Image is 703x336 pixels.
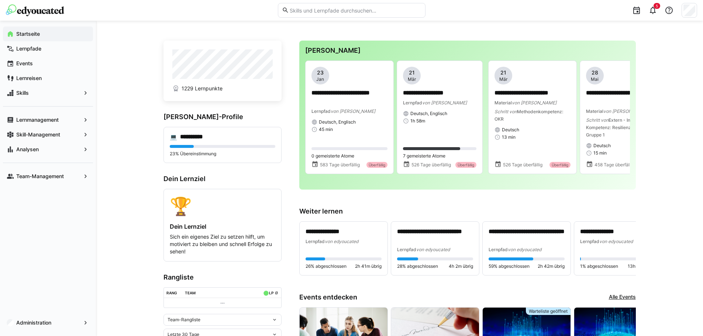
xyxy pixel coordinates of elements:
[591,76,599,82] span: Mai
[355,263,382,269] span: 2h 41m übrig
[306,263,347,269] span: 26% abgeschlossen
[656,4,658,8] span: 5
[449,263,473,269] span: 4h 2m übrig
[529,308,568,314] span: Warteliste geöffnet
[494,109,517,114] span: Schritt von
[538,263,565,269] span: 2h 42m übrig
[489,263,530,269] span: 59% abgeschlossen
[422,100,467,105] span: von [PERSON_NAME]
[168,317,200,323] span: Team-Rangliste
[317,69,324,76] span: 23
[410,118,425,124] span: 1h 58m
[503,162,542,168] span: 526 Tage überfällig
[580,239,599,244] span: Lernpfad
[586,117,609,123] span: Schritt von
[166,291,177,295] div: Rang
[331,108,375,114] span: von [PERSON_NAME]
[170,233,275,255] p: Sich ein eigenes Ziel zu setzen hilft, um motiviert zu bleiben und schnell Erfolge zu sehen!
[185,291,196,295] div: Team
[299,293,357,301] h3: Events entdecken
[299,207,636,215] h3: Weiter lernen
[508,247,541,252] span: von edyoucated
[325,239,358,244] span: von edyoucated
[603,108,648,114] span: von [PERSON_NAME]
[289,7,421,14] input: Skills und Lernpfade durchsuchen…
[593,150,607,156] span: 15 min
[580,263,618,269] span: 1% abgeschlossen
[269,291,273,295] div: LP
[411,162,451,168] span: 526 Tage überfällig
[549,162,571,168] div: Überfällig
[397,263,438,269] span: 28% abgeschlossen
[170,195,275,217] div: 🏆
[609,293,636,301] a: Alle Events
[416,247,450,252] span: von edyoucated
[316,76,324,82] span: Jan
[595,162,634,168] span: 458 Tage überfällig
[494,100,512,105] span: Material
[599,239,633,244] span: von edyoucated
[593,143,611,149] span: Deutsch
[409,69,415,76] span: 21
[500,69,506,76] span: 21
[403,153,445,159] span: 7 gemeisterte Atome
[163,175,282,183] h3: Dein Lernziel
[494,109,563,122] span: Methodenkompetenz: OKR
[319,119,356,125] span: Deutsch, Englisch
[489,247,508,252] span: Lernpfad
[182,85,223,92] span: 1229 Lernpunkte
[163,273,282,281] h3: Rangliste
[306,239,325,244] span: Lernpfad
[320,162,360,168] span: 583 Tage überfällig
[512,100,556,105] span: von [PERSON_NAME]
[410,111,447,117] span: Deutsch, Englisch
[311,153,354,159] span: 0 gemeisterte Atome
[305,46,630,55] h3: [PERSON_NAME]
[163,113,282,121] h3: [PERSON_NAME]-Profile
[397,247,416,252] span: Lernpfad
[170,133,177,141] div: 💻️
[408,76,416,82] span: Mär
[592,69,598,76] span: 28
[499,76,507,82] span: Mär
[311,108,331,114] span: Lernpfad
[502,134,516,140] span: 13 min
[455,162,476,168] div: Überfällig
[366,162,387,168] div: Überfällig
[403,100,422,105] span: Lernpfad
[170,223,275,230] h4: Dein Lernziel
[586,108,603,114] span: Material
[586,117,651,138] span: Extern - Individuelle Kompetenz: Resilienz (Haufe) Gruppe 1
[275,289,278,295] a: ø
[502,127,519,133] span: Deutsch
[628,263,656,269] span: 13h 11m übrig
[170,151,275,157] p: 23% Übereinstimmung
[319,127,333,132] span: 45 min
